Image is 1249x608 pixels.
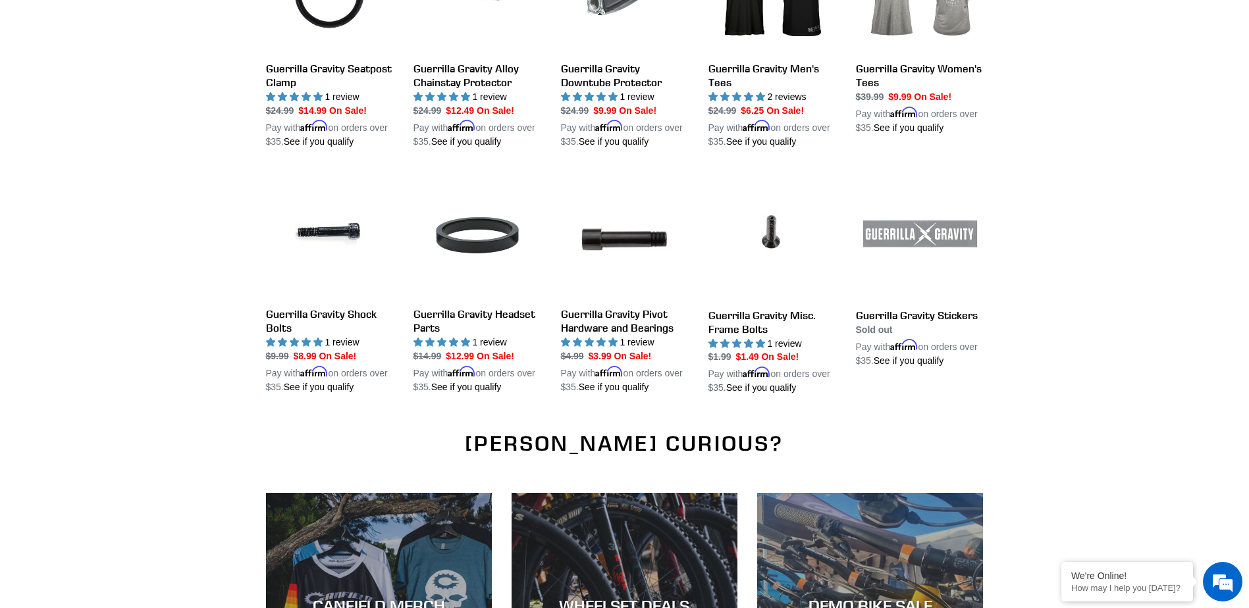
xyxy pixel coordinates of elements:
[1071,570,1183,581] div: We're Online!
[1071,583,1183,593] p: How may I help you today?
[266,431,984,456] h2: [PERSON_NAME] curious?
